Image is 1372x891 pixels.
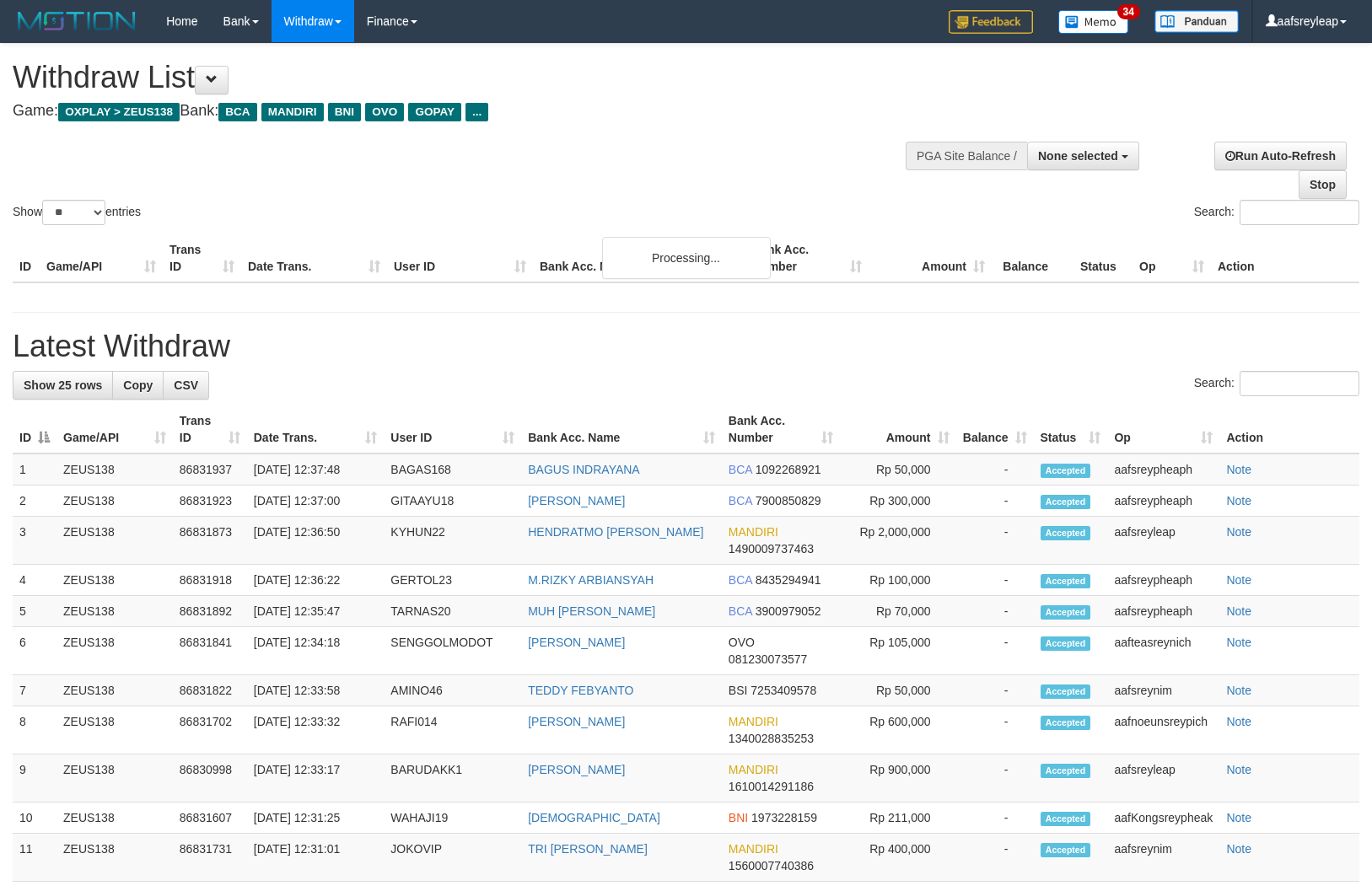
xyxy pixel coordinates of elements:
span: Accepted [1041,495,1091,509]
th: Action [1211,234,1359,282]
th: Date Trans. [241,234,387,282]
td: aafsreyleap [1107,517,1219,565]
span: OVO [365,103,404,121]
span: ... [465,103,488,121]
a: CSV [163,371,209,400]
td: aafnoeunsreypich [1107,706,1219,754]
label: Search: [1194,371,1359,396]
span: CSV [174,378,198,392]
th: Bank Acc. Name [533,234,745,282]
th: Bank Acc. Number: activate to sort column ascending [722,405,840,454]
a: TRI [PERSON_NAME] [528,842,648,856]
input: Search: [1240,371,1359,396]
a: HENDRATMO [PERSON_NAME] [528,525,703,539]
label: Show entries [13,200,141,225]
span: Accepted [1041,843,1091,857]
td: Rp 105,000 [840,627,956,675]
td: [DATE] 12:37:00 [247,486,385,517]
a: Note [1226,684,1251,697]
a: BAGUS INDRAYANA [528,463,640,476]
img: Feedback.jpg [949,10,1033,34]
td: - [956,565,1034,596]
th: Trans ID: activate to sort column ascending [173,405,247,454]
td: WAHAJI19 [384,802,521,834]
td: - [956,675,1034,706]
img: panduan.png [1154,10,1239,33]
td: - [956,706,1034,754]
h1: Latest Withdraw [13,330,1359,363]
td: Rp 300,000 [840,486,956,517]
td: Rp 50,000 [840,675,956,706]
a: Note [1226,604,1251,618]
td: 86831702 [173,706,247,754]
span: MANDIRI [729,763,778,776]
span: 34 [1117,4,1140,19]
td: - [956,627,1034,675]
a: [DEMOGRAPHIC_DATA] [528,811,660,824]
img: Button%20Memo.svg [1058,10,1129,34]
th: Game/API: activate to sort column ascending [56,405,173,454]
th: User ID [387,234,533,282]
td: aafsreypheaph [1107,596,1219,627]
td: [DATE] 12:33:17 [247,754,385,802]
th: Balance [992,234,1073,282]
td: Rp 2,000,000 [840,517,956,565]
a: Run Auto-Refresh [1214,142,1347,170]
th: Amount [869,234,992,282]
th: Op: activate to sort column ascending [1107,405,1219,454]
a: M.RIZKY ARBIANSYAH [528,573,654,587]
span: Copy 1340028835253 to clipboard [729,732,814,745]
th: User ID: activate to sort column ascending [384,405,521,454]
span: Copy 8435294941 to clipboard [756,573,821,587]
a: Note [1226,573,1251,587]
span: Copy 1092268921 to clipboard [756,463,821,476]
td: ZEUS138 [56,596,173,627]
span: Accepted [1041,526,1091,540]
td: Rp 50,000 [840,454,956,486]
span: MANDIRI [729,525,778,539]
input: Search: [1240,200,1359,225]
h1: Withdraw List [13,61,898,94]
td: 86831892 [173,596,247,627]
a: Copy [112,371,164,400]
td: aafsreypheaph [1107,565,1219,596]
td: ZEUS138 [56,486,173,517]
td: aafsreypheaph [1107,454,1219,486]
a: Note [1226,525,1251,539]
a: [PERSON_NAME] [528,636,625,649]
td: Rp 70,000 [840,596,956,627]
img: MOTION_logo.png [13,8,141,34]
td: 86831923 [173,486,247,517]
th: ID: activate to sort column descending [13,405,56,454]
th: Bank Acc. Name: activate to sort column ascending [521,405,722,454]
span: Copy 1610014291186 to clipboard [729,780,814,793]
a: MUH [PERSON_NAME] [528,604,655,618]
th: Status: activate to sort column ascending [1034,405,1108,454]
span: Copy 7900850829 to clipboard [756,494,821,507]
span: Accepted [1041,764,1091,778]
label: Search: [1194,200,1359,225]
td: 1 [13,454,56,486]
td: BARUDAKK1 [384,754,521,802]
td: 2 [13,486,56,517]
a: Note [1226,842,1251,856]
td: - [956,754,1034,802]
select: Showentries [42,200,105,225]
a: Note [1226,763,1251,776]
td: 86831607 [173,802,247,834]
td: aafsreyleap [1107,754,1219,802]
a: Note [1226,463,1251,476]
td: KYHUN22 [384,517,521,565]
span: Copy 1490009737463 to clipboard [729,542,814,556]
td: 7 [13,675,56,706]
h4: Game: Bank: [13,103,898,120]
td: 10 [13,802,56,834]
td: [DATE] 12:33:58 [247,675,385,706]
td: [DATE] 12:33:32 [247,706,385,754]
a: Note [1226,494,1251,507]
td: ZEUS138 [56,675,173,706]
span: Accepted [1041,574,1091,588]
td: JOKOVIP [384,834,521,882]
td: RAFI014 [384,706,521,754]
span: Accepted [1041,716,1091,730]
